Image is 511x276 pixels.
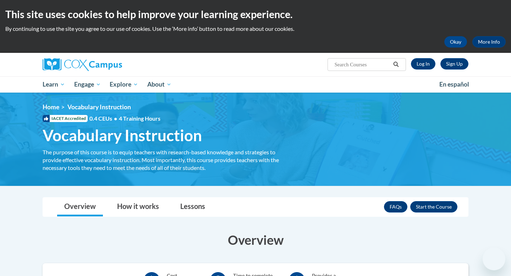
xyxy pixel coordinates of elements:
[5,25,506,33] p: By continuing to use the site you agree to our use of cookies. Use the ‘More info’ button to read...
[89,115,160,122] span: 0.4 CEUs
[435,77,474,92] a: En español
[67,103,131,111] span: Vocabulary Instruction
[43,58,177,71] a: Cox Campus
[143,76,176,93] a: About
[38,76,70,93] a: Learn
[43,148,287,172] div: The purpose of this course is to equip teachers with research-based knowledge and strategies to p...
[43,126,202,145] span: Vocabulary Instruction
[32,76,479,93] div: Main menu
[43,103,59,111] a: Home
[70,76,105,93] a: Engage
[440,58,468,70] a: Register
[173,198,212,216] a: Lessons
[391,60,401,69] button: Search
[43,80,65,89] span: Learn
[43,231,468,249] h3: Overview
[110,198,166,216] a: How it works
[110,80,138,89] span: Explore
[57,198,103,216] a: Overview
[43,58,122,71] img: Cox Campus
[114,115,117,122] span: •
[444,36,467,48] button: Okay
[439,81,469,88] span: En español
[105,76,143,93] a: Explore
[147,80,171,89] span: About
[472,36,506,48] a: More Info
[411,58,435,70] a: Log In
[119,115,160,122] span: 4 Training Hours
[74,80,101,89] span: Engage
[43,115,88,122] span: IACET Accredited
[5,7,506,21] h2: This site uses cookies to help improve your learning experience.
[410,201,457,212] button: Enroll
[483,248,505,270] iframe: Button to launch messaging window
[384,201,407,212] a: FAQs
[334,60,391,69] input: Search Courses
